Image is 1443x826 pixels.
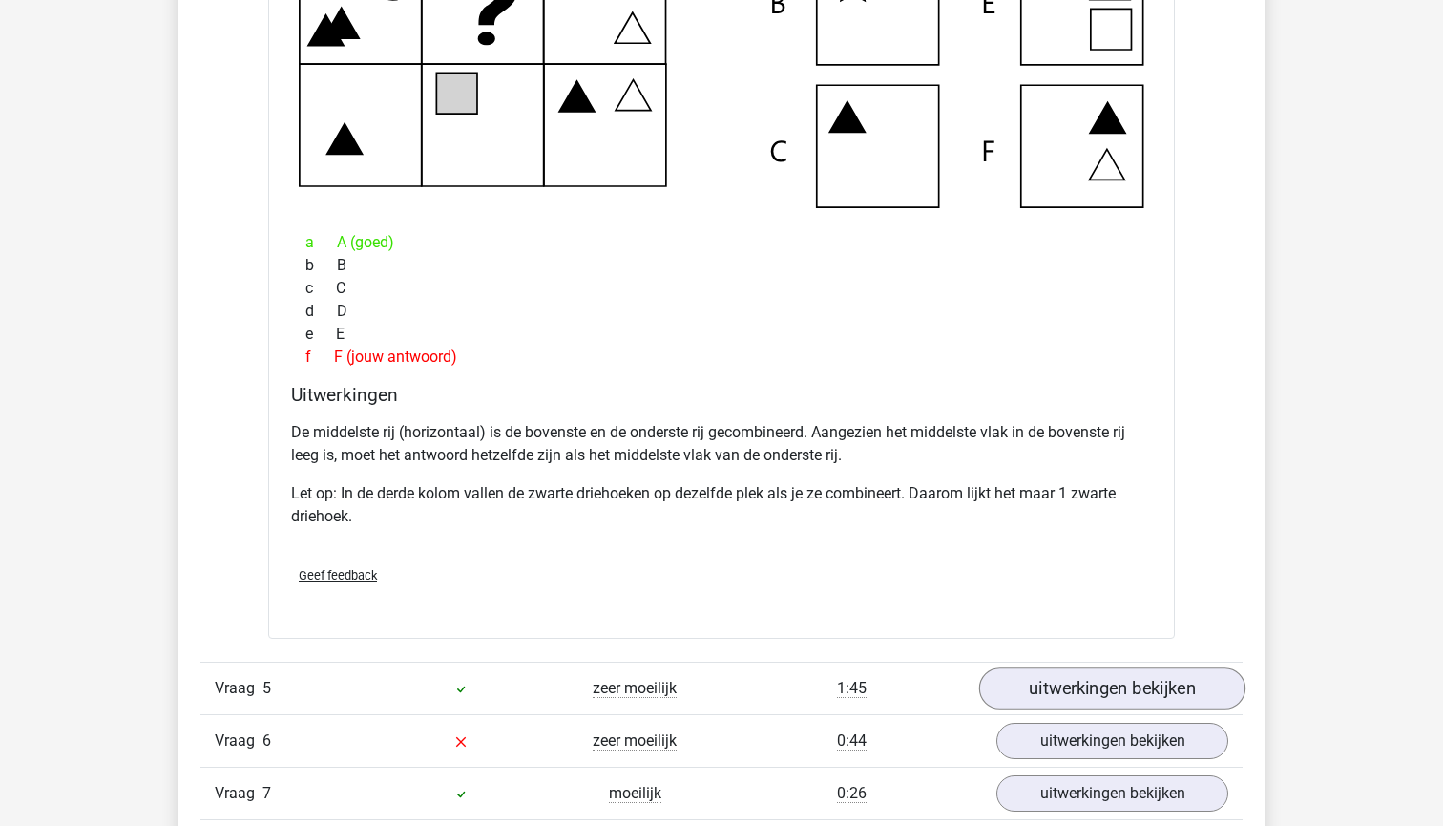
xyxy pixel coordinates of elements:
[593,679,677,698] span: zeer moeilijk
[215,730,262,752] span: Vraag
[215,677,262,700] span: Vraag
[837,679,867,698] span: 1:45
[299,568,377,582] span: Geef feedback
[291,254,1152,277] div: B
[305,323,336,346] span: e
[305,254,337,277] span: b
[305,277,336,300] span: c
[291,346,1152,369] div: F (jouw antwoord)
[215,782,262,805] span: Vraag
[291,231,1152,254] div: A (goed)
[262,679,271,697] span: 5
[305,346,334,369] span: f
[291,323,1152,346] div: E
[837,784,867,803] span: 0:26
[291,300,1152,323] div: D
[291,384,1152,406] h4: Uitwerkingen
[291,277,1152,300] div: C
[305,300,337,323] span: d
[291,482,1152,528] p: Let op: In de derde kolom vallen de zwarte driehoeken op dezelfde plek als je ze combineert. Daar...
[837,731,867,751] span: 0:44
[609,784,661,803] span: moeilijk
[996,723,1228,759] a: uitwerkingen bekijken
[262,731,271,750] span: 6
[979,667,1245,710] a: uitwerkingen bekijken
[305,231,337,254] span: a
[593,731,677,751] span: zeer moeilijk
[996,775,1228,812] a: uitwerkingen bekijken
[291,421,1152,467] p: De middelste rij (horizontaal) is de bovenste en de onderste rij gecombineerd. Aangezien het midd...
[262,784,271,802] span: 7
